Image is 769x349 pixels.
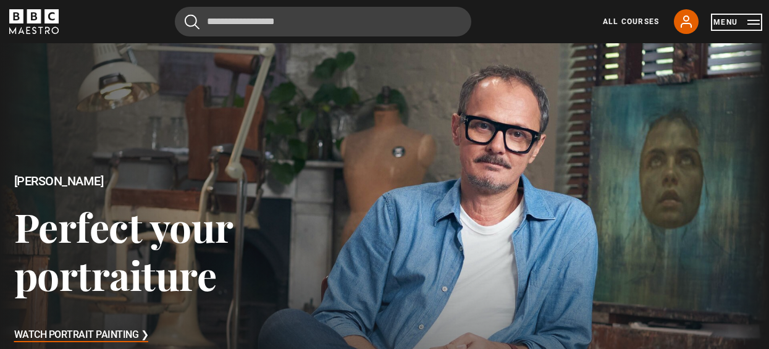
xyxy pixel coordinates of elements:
input: Search [175,7,471,36]
a: All Courses [603,16,659,27]
button: Submit the search query [185,14,200,30]
h3: Perfect your portraiture [14,203,385,298]
button: Toggle navigation [713,16,760,28]
h2: [PERSON_NAME] [14,174,385,188]
h3: Watch Portrait Painting ❯ [14,326,149,345]
svg: BBC Maestro [9,9,59,34]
